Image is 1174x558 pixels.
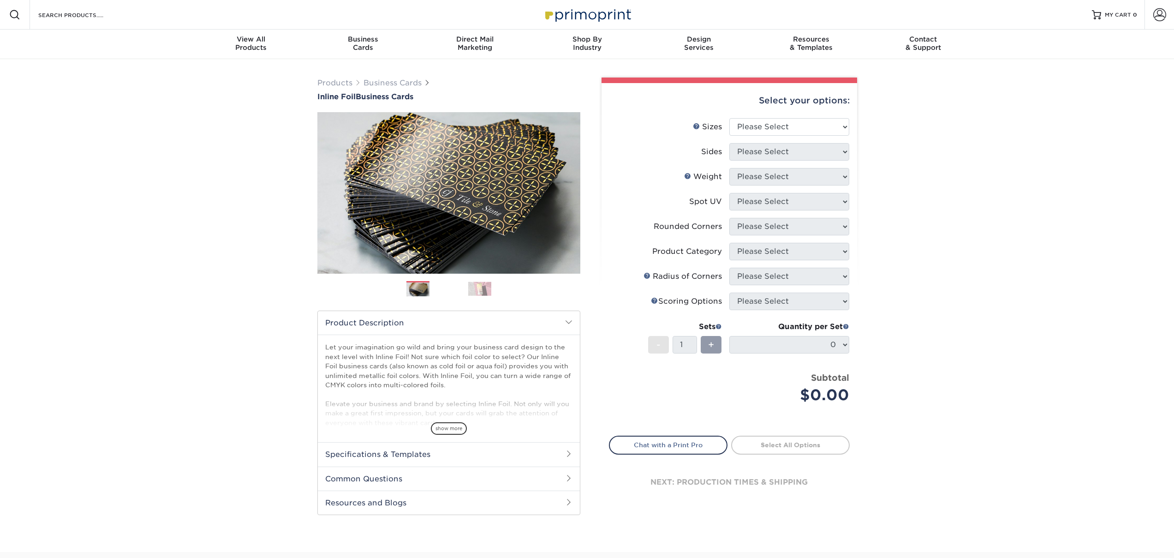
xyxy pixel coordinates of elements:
a: Resources& Templates [755,30,867,59]
span: Inline Foil [317,92,356,101]
h2: Common Questions [318,467,580,491]
p: Let your imagination go wild and bring your business card design to the next level with Inline Fo... [325,342,572,531]
span: Shop By [531,35,643,43]
img: Primoprint [541,5,633,24]
div: & Support [867,35,979,52]
img: Business Cards 01 [406,278,429,301]
a: BusinessCards [307,30,419,59]
div: Radius of Corners [644,271,722,282]
div: Product Category [652,246,722,257]
div: Products [195,35,307,52]
a: Select All Options [731,436,850,454]
a: Chat with a Print Pro [609,436,727,454]
div: Weight [684,171,722,182]
div: Cards [307,35,419,52]
span: View All [195,35,307,43]
a: Direct MailMarketing [419,30,531,59]
h2: Product Description [318,311,580,335]
div: Sizes [693,121,722,132]
a: Inline FoilBusiness Cards [317,92,580,101]
span: Contact [867,35,979,43]
img: Inline Foil 01 [317,61,580,324]
div: next: production times & shipping [609,455,850,510]
span: 0 [1133,12,1137,18]
span: MY CART [1105,11,1131,19]
h2: Resources and Blogs [318,491,580,515]
span: show more [431,422,467,435]
div: Sets [648,321,722,332]
span: Design [643,35,755,43]
a: Contact& Support [867,30,979,59]
div: Sides [701,146,722,157]
div: $0.00 [736,384,849,406]
div: Services [643,35,755,52]
a: Products [317,78,352,87]
div: Rounded Corners [654,221,722,232]
h1: Business Cards [317,92,580,101]
div: Industry [531,35,643,52]
div: Scoring Options [651,296,722,307]
a: DesignServices [643,30,755,59]
a: Business Cards [364,78,422,87]
span: Resources [755,35,867,43]
strong: Subtotal [811,372,849,383]
h2: Specifications & Templates [318,442,580,466]
span: Business [307,35,419,43]
div: Marketing [419,35,531,52]
div: Spot UV [689,196,722,207]
span: Direct Mail [419,35,531,43]
span: + [708,338,714,352]
img: Business Cards 03 [468,282,491,296]
a: View AllProducts [195,30,307,59]
div: & Templates [755,35,867,52]
a: Shop ByIndustry [531,30,643,59]
span: - [656,338,661,352]
img: Business Cards 02 [437,277,460,300]
input: SEARCH PRODUCTS..... [37,9,127,20]
div: Quantity per Set [729,321,849,332]
div: Select your options: [609,83,850,118]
